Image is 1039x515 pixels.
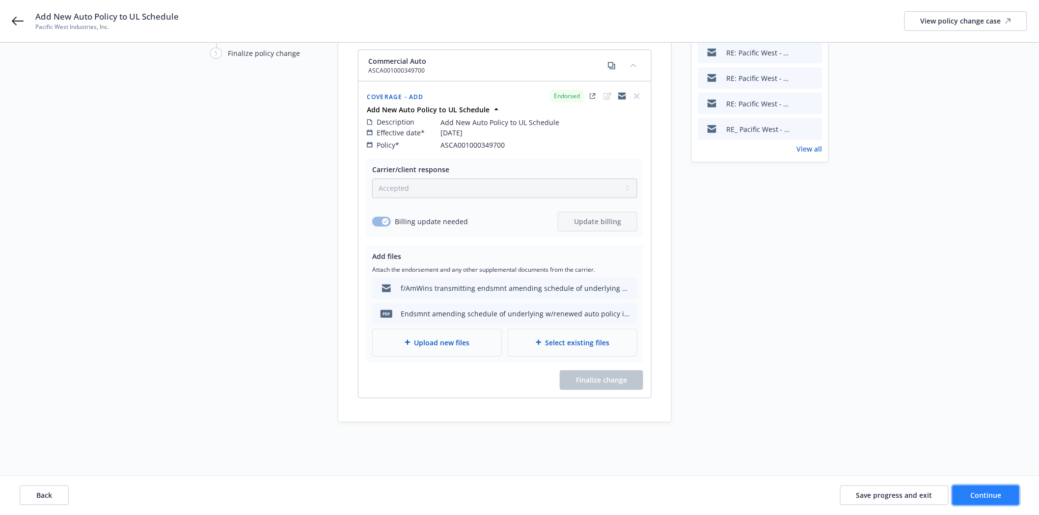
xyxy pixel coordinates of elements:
div: f/AmWins transmitting endsmnt amending schedule of underlying w/renewed auto policy info.msg [401,283,629,293]
button: download file [794,99,802,109]
span: ASCA001000349700 [440,140,505,150]
div: Upload new files [372,329,502,357]
span: Finalize change [576,375,627,385]
span: pdf [381,310,392,317]
button: Save progress and exit [840,486,949,505]
span: Endorsed [554,92,580,101]
span: Add files [372,252,401,261]
span: Attach the endorsement and any other supplemental documents from the carrier. [372,265,637,274]
button: Update billing [558,212,637,232]
button: preview file [810,99,819,109]
button: preview file [810,48,819,58]
a: external [587,90,599,102]
span: Add New Auto Policy to UL Schedule [440,117,559,128]
span: Billing update needed [395,216,468,227]
span: ASCA001000349700 [368,66,426,75]
span: Effective date* [377,128,425,138]
span: Policy* [377,140,399,150]
div: RE: Pacific West - Excess Policy #ESXS2410002809-02 - Updated UL Schedule [726,48,790,58]
div: Select existing files [508,329,637,357]
span: Pacific West Industries, Inc. [35,23,179,31]
span: Continue [971,490,1002,500]
button: download file [794,124,802,134]
span: Commercial Auto [368,56,426,66]
span: Carrier/client response [372,165,449,174]
span: Update billing [574,217,621,226]
span: Description [377,117,414,127]
span: edit [602,90,613,102]
span: Coverage - Add [367,93,424,101]
button: Back [20,486,69,505]
button: download file [794,48,802,58]
button: preview file [810,124,819,134]
div: RE_ Pacific West - Excess Policy #ESXS2410002809-02 - Updated UL Schedule.msg [726,124,790,134]
div: Endsmnt amending schedule of underlying w/renewed auto policy info.pdf [401,309,629,319]
span: Save progress and exit [856,490,932,500]
span: close [631,90,643,102]
a: copyLogging [616,90,628,102]
button: Continue [953,486,1019,505]
a: copy [606,60,618,72]
button: download file [794,73,802,83]
button: collapse content [626,57,641,73]
div: Commercial AutoASCA001000349700copycollapse content [358,50,651,81]
span: [DATE] [440,128,463,138]
button: Finalize change [560,370,643,390]
div: 5 [210,48,222,59]
span: Upload new files [414,337,470,348]
a: View all [797,144,822,154]
span: Select existing files [546,337,610,348]
div: RE: Pacific West - Excess Policy #ESXS2410002809-02 - Updated UL Schedule [726,73,790,83]
div: Finalize policy change [228,48,300,58]
strong: Add New Auto Policy to UL Schedule [367,105,490,114]
div: View policy change case [921,12,1011,30]
div: RE: Pacific West - Excess Policy #ESXS2410002809-02 - Updated UL Schedule [726,99,790,109]
button: preview file [810,73,819,83]
span: Add New Auto Policy to UL Schedule [35,11,179,23]
a: View policy change case [904,11,1027,31]
span: Back [36,490,52,500]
